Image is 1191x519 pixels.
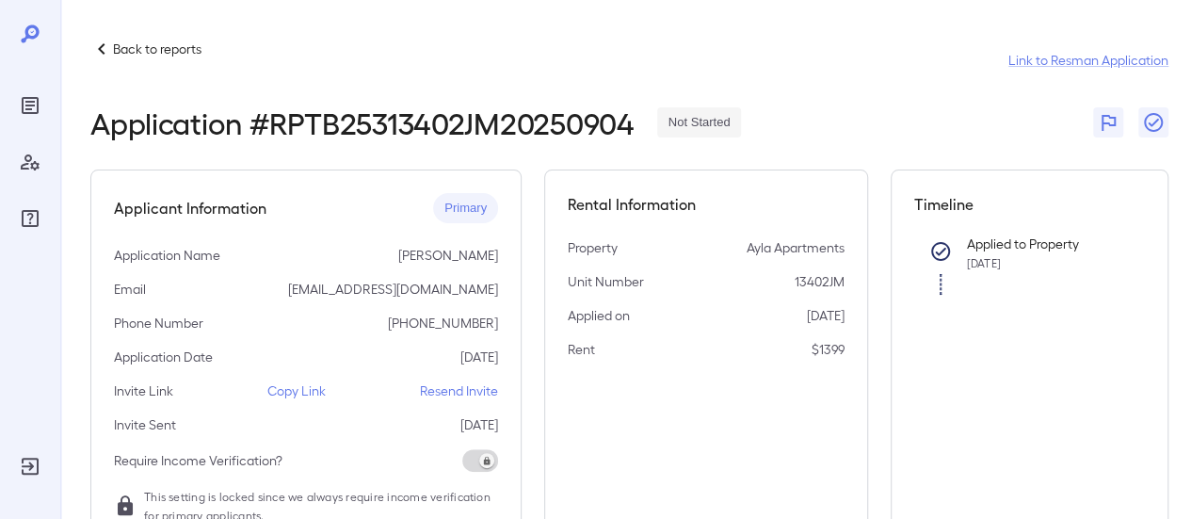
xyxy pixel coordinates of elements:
[914,193,1146,216] h5: Timeline
[420,381,498,400] p: Resend Invite
[90,105,635,139] h2: Application # RPTB25313402JM20250904
[460,348,498,366] p: [DATE]
[568,306,630,325] p: Applied on
[967,235,1116,253] p: Applied to Property
[15,451,45,481] div: Log Out
[967,256,1001,269] span: [DATE]
[657,114,742,132] span: Not Started
[807,306,845,325] p: [DATE]
[568,238,618,257] p: Property
[114,280,146,299] p: Email
[15,203,45,234] div: FAQ
[1138,107,1168,138] button: Close Report
[568,272,644,291] p: Unit Number
[114,381,173,400] p: Invite Link
[267,381,326,400] p: Copy Link
[114,348,213,366] p: Application Date
[15,147,45,177] div: Manage Users
[114,246,220,265] p: Application Name
[1093,107,1123,138] button: Flag Report
[288,280,498,299] p: [EMAIL_ADDRESS][DOMAIN_NAME]
[388,314,498,332] p: [PHONE_NUMBER]
[460,415,498,434] p: [DATE]
[1008,51,1168,70] a: Link to Resman Application
[398,246,498,265] p: [PERSON_NAME]
[812,340,845,359] p: $1399
[795,272,845,291] p: 13402JM
[113,40,201,58] p: Back to reports
[15,90,45,121] div: Reports
[568,340,595,359] p: Rent
[114,415,176,434] p: Invite Sent
[114,451,282,470] p: Require Income Verification?
[114,197,266,219] h5: Applicant Information
[747,238,845,257] p: Ayla Apartments
[433,200,498,218] span: Primary
[568,193,845,216] h5: Rental Information
[114,314,203,332] p: Phone Number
